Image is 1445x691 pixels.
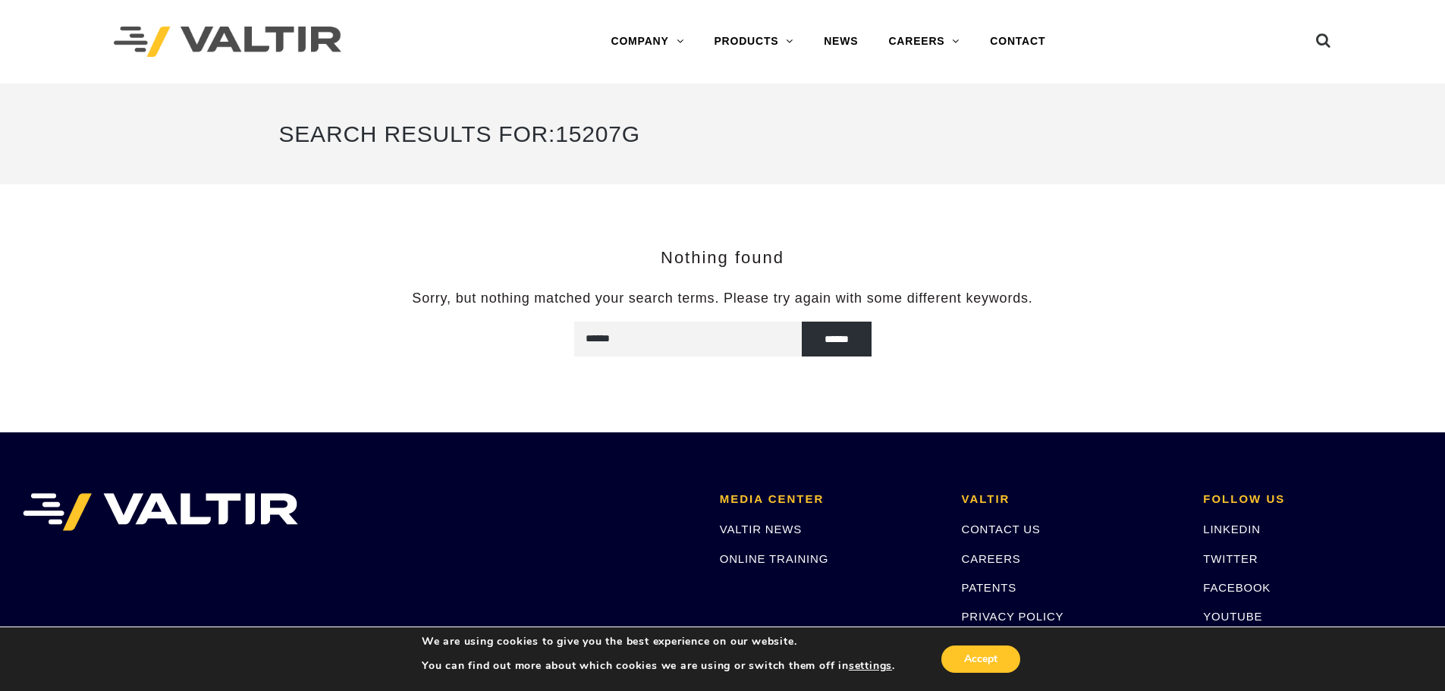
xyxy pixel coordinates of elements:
[1203,581,1271,594] a: FACEBOOK
[809,27,873,57] a: NEWS
[114,27,341,58] img: Valtir
[1203,552,1258,565] a: TWITTER
[1203,493,1422,506] h2: FOLLOW US
[1203,610,1262,623] a: YOUTUBE
[962,610,1064,623] a: PRIVACY POLICY
[23,493,298,531] img: VALTIR
[962,523,1041,536] a: CONTACT US
[962,581,1017,594] a: PATENTS
[279,290,1167,307] p: Sorry, but nothing matched your search terms. Please try again with some different keywords.
[720,493,939,506] h2: MEDIA CENTER
[720,552,828,565] a: ONLINE TRAINING
[720,523,802,536] a: VALTIR NEWS
[422,659,895,673] p: You can find out more about which cookies we are using or switch them off in .
[849,659,892,673] button: settings
[873,27,975,57] a: CAREERS
[699,27,809,57] a: PRODUCTS
[595,27,699,57] a: COMPANY
[962,552,1021,565] a: CAREERS
[1203,523,1261,536] a: LINKEDIN
[279,249,1167,267] h3: Nothing found
[279,106,1167,162] h1: Search Results for:
[975,27,1060,57] a: CONTACT
[962,493,1181,506] h2: VALTIR
[422,635,895,649] p: We are using cookies to give you the best experience on our website.
[555,121,640,146] span: 15207G
[941,645,1020,673] button: Accept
